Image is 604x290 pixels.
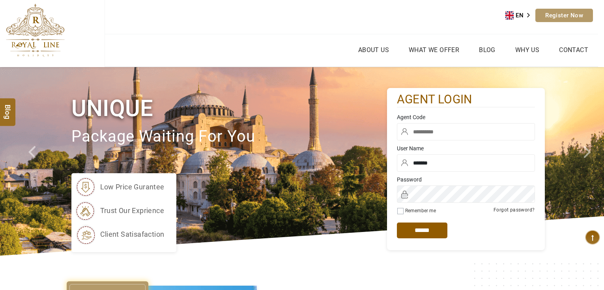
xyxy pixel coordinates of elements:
[505,9,535,21] a: EN
[75,177,165,197] li: low price gurantee
[6,4,65,57] img: The Royal Line Holidays
[494,207,535,213] a: Forgot password?
[505,9,535,21] aside: Language selected: English
[557,44,590,56] a: Contact
[18,67,49,256] a: Check next prev
[71,94,387,123] h1: Unique
[405,208,436,213] label: Remember me
[397,176,535,183] label: Password
[477,44,497,56] a: Blog
[75,201,165,221] li: trust our exprience
[535,9,593,22] a: Register Now
[505,9,535,21] div: Language
[407,44,461,56] a: What we Offer
[397,113,535,121] label: Agent Code
[75,225,165,244] li: client satisafaction
[71,123,387,150] p: package waiting for you
[513,44,541,56] a: Why Us
[574,67,604,256] a: Check next image
[3,104,13,111] span: Blog
[397,92,535,107] h2: agent login
[356,44,391,56] a: About Us
[397,144,535,152] label: User Name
